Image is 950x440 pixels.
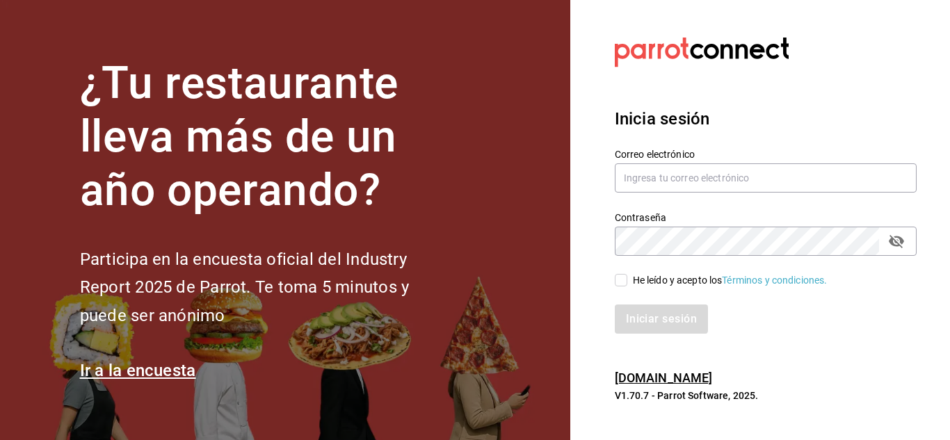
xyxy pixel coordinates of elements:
label: Correo electrónico [615,149,917,159]
label: Contraseña [615,213,917,222]
h2: Participa en la encuesta oficial del Industry Report 2025 de Parrot. Te toma 5 minutos y puede se... [80,245,456,330]
h1: ¿Tu restaurante lleva más de un año operando? [80,57,456,217]
input: Ingresa tu correo electrónico [615,163,917,193]
h3: Inicia sesión [615,106,917,131]
a: [DOMAIN_NAME] [615,370,713,385]
a: Términos y condiciones. [722,275,827,286]
div: He leído y acepto los [633,273,828,288]
button: passwordField [885,229,908,253]
p: V1.70.7 - Parrot Software, 2025. [615,389,917,402]
a: Ir a la encuesta [80,361,196,380]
